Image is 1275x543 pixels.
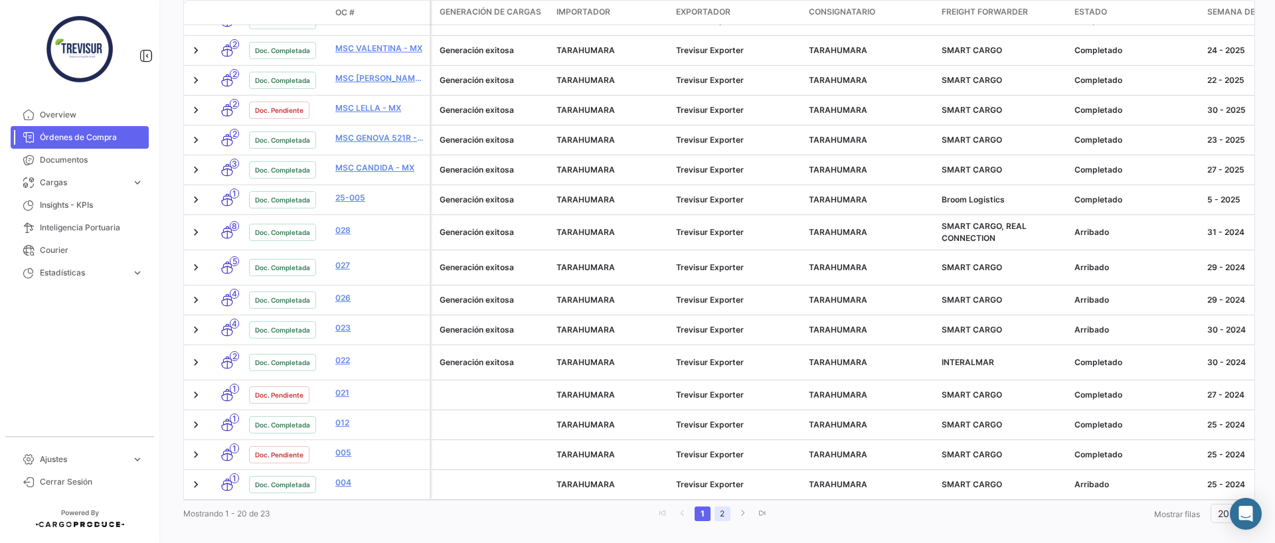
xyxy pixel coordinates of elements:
div: Generación exitosa [440,294,546,306]
a: Documentos [11,149,149,171]
span: 2 [230,351,239,361]
span: 8 [230,221,239,231]
div: Completado [1074,389,1197,401]
span: TARAHUMARA [809,135,867,145]
span: expand_more [131,177,143,189]
li: page 1 [693,503,713,525]
span: Consignatario [809,6,875,18]
span: TARAHUMARA [809,420,867,429]
span: TARAHUMARA [809,165,867,175]
span: Broom Logistics [942,194,1005,204]
span: Trevisur Exporter [676,295,744,305]
div: Arribado [1074,479,1197,491]
span: TARAHUMARA [809,45,867,55]
div: Arribado [1074,262,1197,273]
span: Trevisur Exporter [676,357,744,367]
span: Doc. Completada [255,357,310,368]
span: Trevisur Exporter [676,262,744,272]
span: TARAHUMARA [556,194,615,204]
a: Insights - KPIs [11,194,149,216]
span: Trevisur Exporter [676,227,744,237]
span: TARAHUMARA [809,479,867,489]
span: 1 [230,189,239,198]
span: 4 [230,289,239,299]
div: Completado [1074,164,1197,176]
span: SMART CARGO [942,295,1002,305]
a: 005 [335,447,424,459]
div: Arribado [1074,324,1197,336]
span: Trevisur Exporter [676,449,744,459]
span: Trevisur Exporter [676,194,744,204]
span: Estadísticas [40,267,126,279]
a: 1 [695,506,711,521]
a: MSC GENOVA 521R - MX [335,132,424,144]
span: Generación de cargas [440,6,541,18]
div: Abrir Intercom Messenger [1230,498,1262,530]
span: TARAHUMARA [809,390,867,400]
span: TARAHUMARA [556,75,615,85]
span: Cargas [40,177,126,189]
span: TARAHUMARA [556,165,615,175]
span: OC # [335,7,355,19]
span: SMART CARGO, REAL CONNECTION [942,221,1027,243]
span: Doc. Pendiente [255,449,303,460]
span: SMART CARGO [942,325,1002,335]
span: Doc. Pendiente [255,390,303,400]
span: SMART CARGO [942,420,1002,429]
div: Generación exitosa [440,324,546,336]
a: Expand/Collapse Row [189,104,203,117]
span: Trevisur Exporter [676,165,744,175]
span: 4 [230,319,239,329]
a: go to first page [655,506,671,521]
span: Courier [40,244,143,256]
span: Trevisur Exporter [676,135,744,145]
span: Doc. Completada [255,227,310,238]
datatable-header-cell: Exportador [671,1,804,25]
span: TARAHUMARA [556,420,615,429]
span: TARAHUMARA [809,227,867,237]
a: Expand/Collapse Row [189,163,203,177]
div: Completado [1074,356,1197,368]
a: Overview [11,104,149,126]
datatable-header-cell: Importador [551,1,671,25]
span: TARAHUMARA [556,135,615,145]
datatable-header-cell: Estado [1069,1,1202,25]
span: Trevisur Exporter [676,45,744,55]
a: 012 [335,417,424,429]
span: TARAHUMARA [556,105,615,115]
span: TARAHUMARA [556,295,615,305]
span: SMART CARGO [942,105,1002,115]
span: 1 [230,384,239,394]
span: TARAHUMARA [809,262,867,272]
a: Expand/Collapse Row [189,388,203,402]
div: Completado [1074,134,1197,146]
span: Trevisur Exporter [676,75,744,85]
span: SMART CARGO [942,390,1002,400]
a: MSC LELLA - MX [335,102,424,114]
span: Overview [40,109,143,121]
div: Completado [1074,419,1197,431]
span: TARAHUMARA [809,75,867,85]
span: Doc. Completada [255,420,310,430]
div: Generación exitosa [440,44,546,56]
a: Expand/Collapse Row [189,133,203,147]
span: Insights - KPIs [40,199,143,211]
a: MSC [PERSON_NAME] - MX [335,72,424,84]
div: Completado [1074,104,1197,116]
span: 1 [230,414,239,424]
div: Generación exitosa [440,226,546,238]
span: Ajustes [40,453,126,465]
a: 2 [715,506,730,521]
span: Cerrar Sesión [40,476,143,488]
a: 021 [335,387,424,399]
datatable-header-cell: Consignatario [804,1,936,25]
div: Generación exitosa [440,194,546,206]
a: go to next page [734,506,750,521]
span: Trevisur Exporter [676,479,744,489]
a: 023 [335,322,424,334]
a: go to previous page [675,506,691,521]
a: Expand/Collapse Row [189,293,203,307]
li: page 2 [713,503,732,525]
span: Trevisur Exporter [676,325,744,335]
a: Expand/Collapse Row [189,478,203,491]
